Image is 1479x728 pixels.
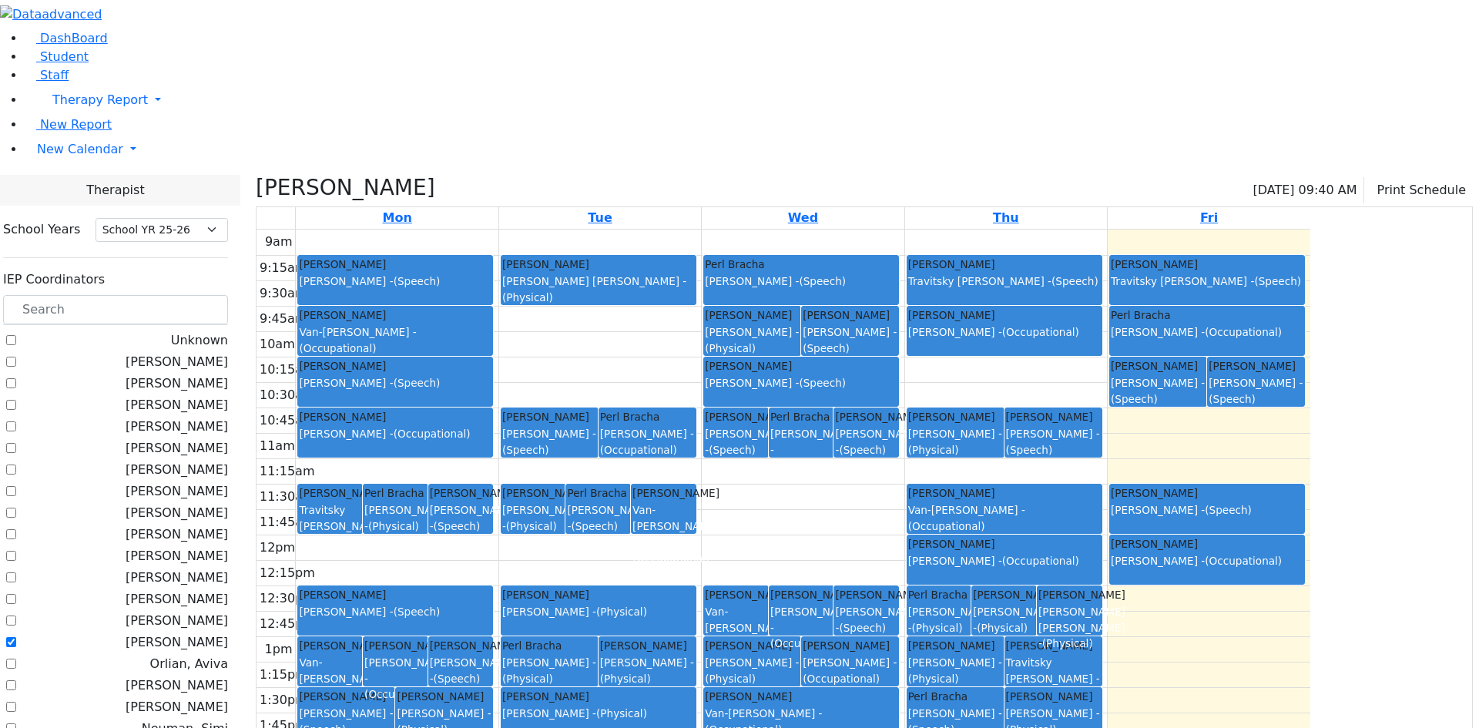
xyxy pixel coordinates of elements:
[799,275,846,287] span: (Speech)
[364,655,427,702] div: [PERSON_NAME] -
[262,640,296,659] div: 1pm
[257,335,298,354] div: 10am
[502,655,597,686] div: [PERSON_NAME] -
[908,257,1101,272] div: [PERSON_NAME]
[299,502,361,549] div: Travitsky [PERSON_NAME] -
[1006,638,1101,653] div: [PERSON_NAME]
[502,638,597,653] div: Perl Bracha
[126,374,228,393] label: [PERSON_NAME]
[835,604,897,636] div: [PERSON_NAME] -
[364,638,427,653] div: [PERSON_NAME]
[1006,655,1101,702] div: Travitsky [PERSON_NAME] -
[705,375,897,391] div: [PERSON_NAME] -
[1042,637,1093,649] span: (Physical)
[600,444,677,456] span: (Occupational)
[785,207,821,229] a: September 24, 2025
[3,295,228,324] input: Search
[705,257,897,272] div: Perl Bracha
[803,638,897,653] div: [PERSON_NAME]
[1038,587,1101,602] div: [PERSON_NAME]
[567,502,629,534] div: [PERSON_NAME] -
[364,688,441,700] span: (Occupational)
[1111,273,1303,289] div: Travitsky [PERSON_NAME] -
[908,324,1101,340] div: [PERSON_NAME] -
[502,409,597,424] div: [PERSON_NAME]
[908,689,1003,704] div: Perl Bracha
[502,673,553,685] span: (Physical)
[126,504,228,522] label: [PERSON_NAME]
[908,520,985,532] span: (Occupational)
[257,386,318,404] div: 10:30am
[502,706,695,721] div: [PERSON_NAME] -
[257,589,318,608] div: 12:30pm
[1111,502,1303,518] div: [PERSON_NAME] -
[394,428,471,440] span: (Occupational)
[397,689,491,704] div: [PERSON_NAME]
[1111,553,1303,569] div: [PERSON_NAME] -
[25,68,69,82] a: Staff
[25,134,1479,165] a: New Calendar
[705,342,756,354] span: (Physical)
[705,604,767,667] div: Van-[PERSON_NAME] -
[126,482,228,501] label: [PERSON_NAME]
[705,426,767,458] div: [PERSON_NAME] -
[977,622,1028,634] span: (Physical)
[502,689,695,704] div: [PERSON_NAME]
[705,673,756,685] span: (Physical)
[1209,375,1303,407] div: [PERSON_NAME] -
[126,461,228,479] label: [PERSON_NAME]
[502,604,695,619] div: [PERSON_NAME] -
[502,273,695,305] div: [PERSON_NAME] [PERSON_NAME] -
[705,587,767,602] div: [PERSON_NAME]
[1051,275,1098,287] span: (Speech)
[257,538,298,557] div: 12pm
[126,590,228,609] label: [PERSON_NAME]
[394,606,441,618] span: (Speech)
[257,310,310,328] div: 9:45am
[299,587,491,602] div: [PERSON_NAME]
[257,361,318,379] div: 10:15am
[908,273,1101,289] div: Travitsky [PERSON_NAME] -
[705,307,800,323] div: [PERSON_NAME]
[257,513,318,532] div: 11:45am
[257,437,298,455] div: 11am
[430,485,492,501] div: [PERSON_NAME]
[502,291,553,304] span: (Physical)
[705,324,800,356] div: [PERSON_NAME] -
[596,606,647,618] span: (Physical)
[299,426,491,441] div: [PERSON_NAME] -
[908,485,1101,501] div: [PERSON_NAME]
[257,615,318,633] div: 12:45pm
[770,637,847,649] span: (Occupational)
[1209,393,1256,405] span: (Speech)
[299,409,491,424] div: [PERSON_NAME]
[1111,485,1303,501] div: [PERSON_NAME]
[803,655,897,686] div: [PERSON_NAME] -
[126,698,228,716] label: [PERSON_NAME]
[1111,393,1158,405] span: (Speech)
[1111,257,1303,272] div: [PERSON_NAME]
[973,587,1035,602] div: [PERSON_NAME]
[1111,324,1303,340] div: [PERSON_NAME] -
[126,633,228,652] label: [PERSON_NAME]
[25,117,112,132] a: New Report
[835,426,897,458] div: [PERSON_NAME] -
[368,520,419,532] span: (Physical)
[1006,444,1053,456] span: (Speech)
[506,520,557,532] span: (Physical)
[394,275,441,287] span: (Speech)
[908,426,1003,458] div: [PERSON_NAME] -
[1111,536,1303,552] div: [PERSON_NAME]
[126,612,228,630] label: [PERSON_NAME]
[502,502,565,534] div: [PERSON_NAME] -
[705,273,897,289] div: [PERSON_NAME] -
[257,411,318,430] div: 10:45am
[126,396,228,414] label: [PERSON_NAME]
[585,207,615,229] a: September 23, 2025
[770,426,833,473] div: [PERSON_NAME] -
[502,587,695,602] div: [PERSON_NAME]
[803,673,880,685] span: (Occupational)
[257,259,310,277] div: 9:15am
[299,273,491,289] div: [PERSON_NAME] -
[25,85,1479,116] a: Therapy Report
